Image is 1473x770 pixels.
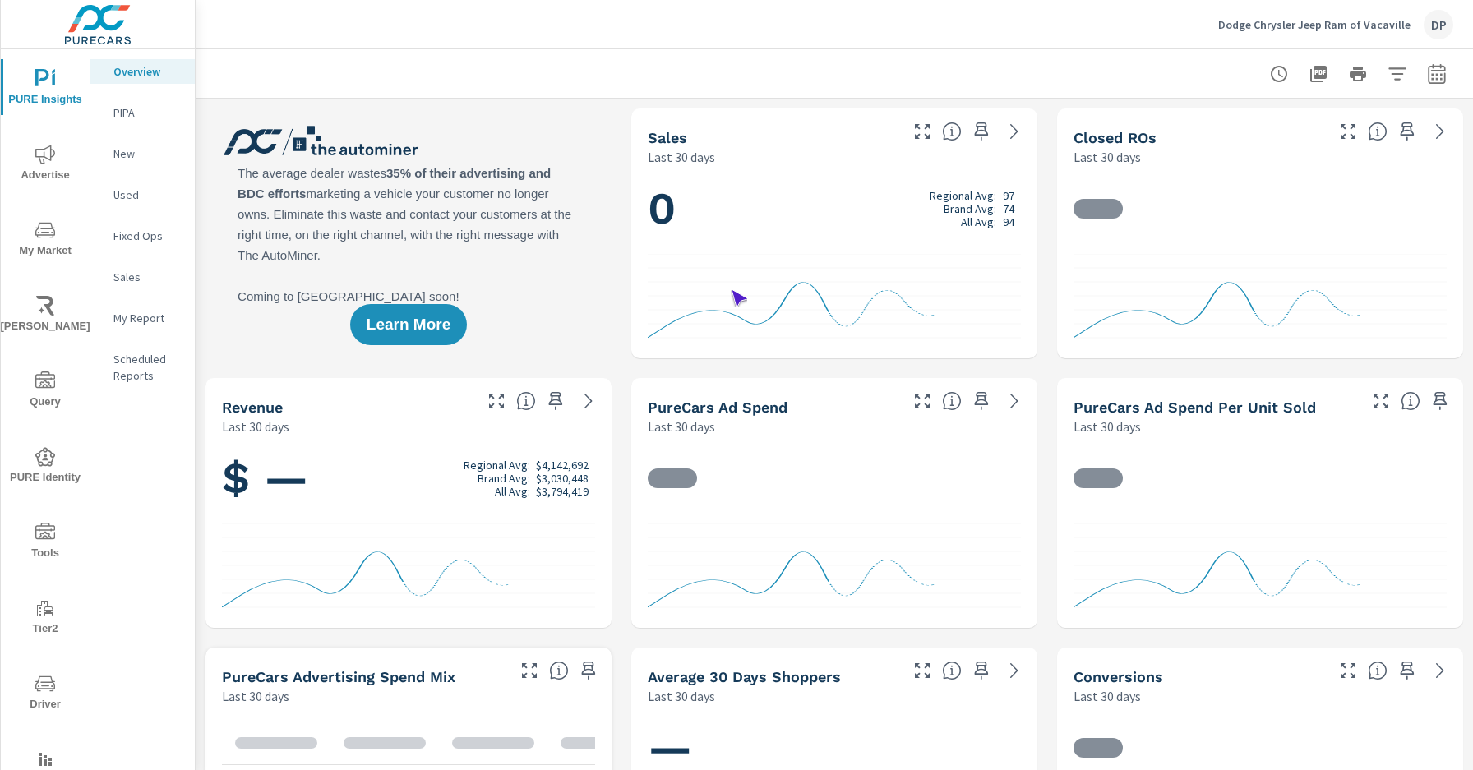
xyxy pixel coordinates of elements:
p: All Avg: [961,215,996,228]
p: Fixed Ops [113,228,182,244]
span: Total sales revenue over the selected date range. [Source: This data is sourced from the dealer’s... [516,391,536,411]
button: Select Date Range [1420,58,1453,90]
div: PIPA [90,100,195,125]
button: Make Fullscreen [483,388,510,414]
span: Save this to your personalized report [1394,118,1420,145]
span: Save this to your personalized report [575,657,602,684]
div: My Report [90,306,195,330]
p: All Avg: [495,485,530,498]
p: 97 [1003,189,1014,202]
p: Overview [113,63,182,80]
p: My Report [113,310,182,326]
p: Last 30 days [222,686,289,706]
span: Driver [6,674,85,714]
a: See more details in report [1427,657,1453,684]
h5: Average 30 Days Shoppers [648,668,841,685]
p: Last 30 days [1074,686,1141,706]
h1: $ — [222,450,595,506]
button: Make Fullscreen [909,657,935,684]
h1: 0 [648,181,1021,237]
button: Make Fullscreen [909,388,935,414]
span: Save this to your personalized report [968,388,995,414]
h5: Conversions [1074,668,1163,685]
span: [PERSON_NAME] [6,296,85,336]
div: Used [90,182,195,207]
span: Total cost of media for all PureCars channels for the selected dealership group over the selected... [942,391,962,411]
span: Advertise [6,145,85,185]
button: Make Fullscreen [1335,657,1361,684]
span: Tools [6,523,85,563]
p: Regional Avg: [930,189,996,202]
h5: Sales [648,129,687,146]
h5: Closed ROs [1074,129,1157,146]
span: This table looks at how you compare to the amount of budget you spend per channel as opposed to y... [549,661,569,680]
p: $3,794,419 [536,485,589,498]
a: See more details in report [1001,118,1027,145]
button: Make Fullscreen [1335,118,1361,145]
span: PURE Insights [6,69,85,109]
span: A rolling 30 day total of daily Shoppers on the dealership website, averaged over the selected da... [942,661,962,680]
p: $4,142,692 [536,459,589,472]
h5: PureCars Advertising Spend Mix [222,668,455,685]
span: PURE Identity [6,447,85,487]
span: Tier2 [6,598,85,639]
span: Average cost of advertising per each vehicle sold at the dealer over the selected date range. The... [1401,391,1420,411]
p: 94 [1003,215,1014,228]
p: 74 [1003,202,1014,215]
h5: PureCars Ad Spend [648,399,787,416]
p: $3,030,448 [536,472,589,485]
span: My Market [6,220,85,261]
p: Used [113,187,182,203]
p: Brand Avg: [944,202,996,215]
a: See more details in report [1001,388,1027,414]
p: Last 30 days [648,686,715,706]
p: Sales [113,269,182,285]
h5: Revenue [222,399,283,416]
a: See more details in report [1427,118,1453,145]
div: Sales [90,265,195,289]
button: "Export Report to PDF" [1302,58,1335,90]
p: Brand Avg: [478,472,530,485]
button: Make Fullscreen [516,657,543,684]
p: Last 30 days [1074,147,1141,167]
button: Print Report [1341,58,1374,90]
button: Make Fullscreen [909,118,935,145]
span: Save this to your personalized report [968,118,995,145]
span: Save this to your personalized report [1394,657,1420,684]
div: Fixed Ops [90,224,195,248]
button: Make Fullscreen [1368,388,1394,414]
p: Last 30 days [222,417,289,436]
span: Query [6,371,85,412]
p: Last 30 days [1074,417,1141,436]
p: Last 30 days [648,417,715,436]
button: Apply Filters [1381,58,1414,90]
div: Overview [90,59,195,84]
span: Number of vehicles sold by the dealership over the selected date range. [Source: This data is sou... [942,122,962,141]
p: Scheduled Reports [113,351,182,384]
span: Number of Repair Orders Closed by the selected dealership group over the selected time range. [So... [1368,122,1388,141]
span: Save this to your personalized report [1427,388,1453,414]
p: Regional Avg: [464,459,530,472]
p: New [113,145,182,162]
span: Learn More [367,317,450,332]
span: Save this to your personalized report [968,657,995,684]
a: See more details in report [1001,657,1027,684]
div: DP [1424,10,1453,39]
div: Scheduled Reports [90,347,195,388]
a: See more details in report [575,388,602,414]
div: New [90,141,195,166]
p: PIPA [113,104,182,121]
span: Save this to your personalized report [543,388,569,414]
p: Dodge Chrysler Jeep Ram of Vacaville [1218,17,1411,32]
h5: PureCars Ad Spend Per Unit Sold [1074,399,1316,416]
span: The number of dealer-specified goals completed by a visitor. [Source: This data is provided by th... [1368,661,1388,680]
p: Last 30 days [648,147,715,167]
button: Learn More [350,304,467,345]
